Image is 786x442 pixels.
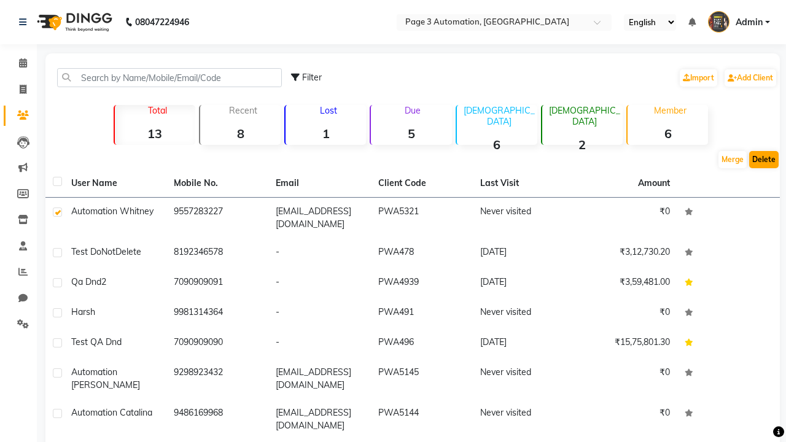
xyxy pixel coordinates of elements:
strong: 5 [371,126,451,141]
td: [EMAIL_ADDRESS][DOMAIN_NAME] [268,198,371,238]
p: Due [373,105,451,116]
td: 9486169968 [166,399,269,440]
button: Merge [718,151,747,168]
a: Import [680,69,717,87]
strong: 8 [200,126,281,141]
p: [DEMOGRAPHIC_DATA] [547,105,623,127]
td: ₹0 [575,298,678,328]
td: - [268,238,371,268]
td: PWA496 [371,328,473,359]
td: [DATE] [473,238,575,268]
span: Qa Dnd2 [71,276,106,287]
span: Admin [736,16,763,29]
td: ₹0 [575,198,678,238]
td: - [268,328,371,359]
button: Delete [749,151,779,168]
td: PWA5321 [371,198,473,238]
td: PWA4939 [371,268,473,298]
th: Amount [631,169,677,197]
th: User Name [64,169,166,198]
td: PWA491 [371,298,473,328]
strong: 6 [457,137,537,152]
td: ₹3,12,730.20 [575,238,678,268]
img: logo [31,5,115,39]
td: PWA5144 [371,399,473,440]
td: 9298923432 [166,359,269,399]
strong: 1 [286,126,366,141]
span: Test DoNotDelete [71,246,141,257]
td: 8192346578 [166,238,269,268]
a: Add Client [725,69,776,87]
span: Filter [302,72,322,83]
td: [DATE] [473,268,575,298]
p: Lost [290,105,366,116]
td: ₹15,75,801.30 [575,328,678,359]
td: PWA478 [371,238,473,268]
td: 7090909091 [166,268,269,298]
td: 9981314364 [166,298,269,328]
p: Total [120,105,195,116]
span: Automation Catalina [71,407,152,418]
td: [EMAIL_ADDRESS][DOMAIN_NAME] [268,359,371,399]
strong: 6 [628,126,708,141]
td: - [268,298,371,328]
input: Search by Name/Mobile/Email/Code [57,68,282,87]
span: Test QA Dnd [71,336,122,347]
span: Harsh [71,306,95,317]
td: ₹3,59,481.00 [575,268,678,298]
td: Never visited [473,359,575,399]
p: Recent [205,105,281,116]
td: Never visited [473,198,575,238]
strong: 13 [115,126,195,141]
td: ₹0 [575,359,678,399]
td: [EMAIL_ADDRESS][DOMAIN_NAME] [268,399,371,440]
td: Never visited [473,298,575,328]
td: ₹0 [575,399,678,440]
td: 7090909090 [166,328,269,359]
strong: 2 [542,137,623,152]
td: - [268,268,371,298]
th: Last Visit [473,169,575,198]
td: [DATE] [473,328,575,359]
img: Admin [708,11,730,33]
th: Mobile No. [166,169,269,198]
td: 9557283227 [166,198,269,238]
span: Automation [PERSON_NAME] [71,366,140,390]
span: Automation Whitney [71,206,154,217]
td: Never visited [473,399,575,440]
th: Email [268,169,371,198]
p: [DEMOGRAPHIC_DATA] [462,105,537,127]
b: 08047224946 [135,5,189,39]
th: Client Code [371,169,473,198]
td: PWA5145 [371,359,473,399]
p: Member [632,105,708,116]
